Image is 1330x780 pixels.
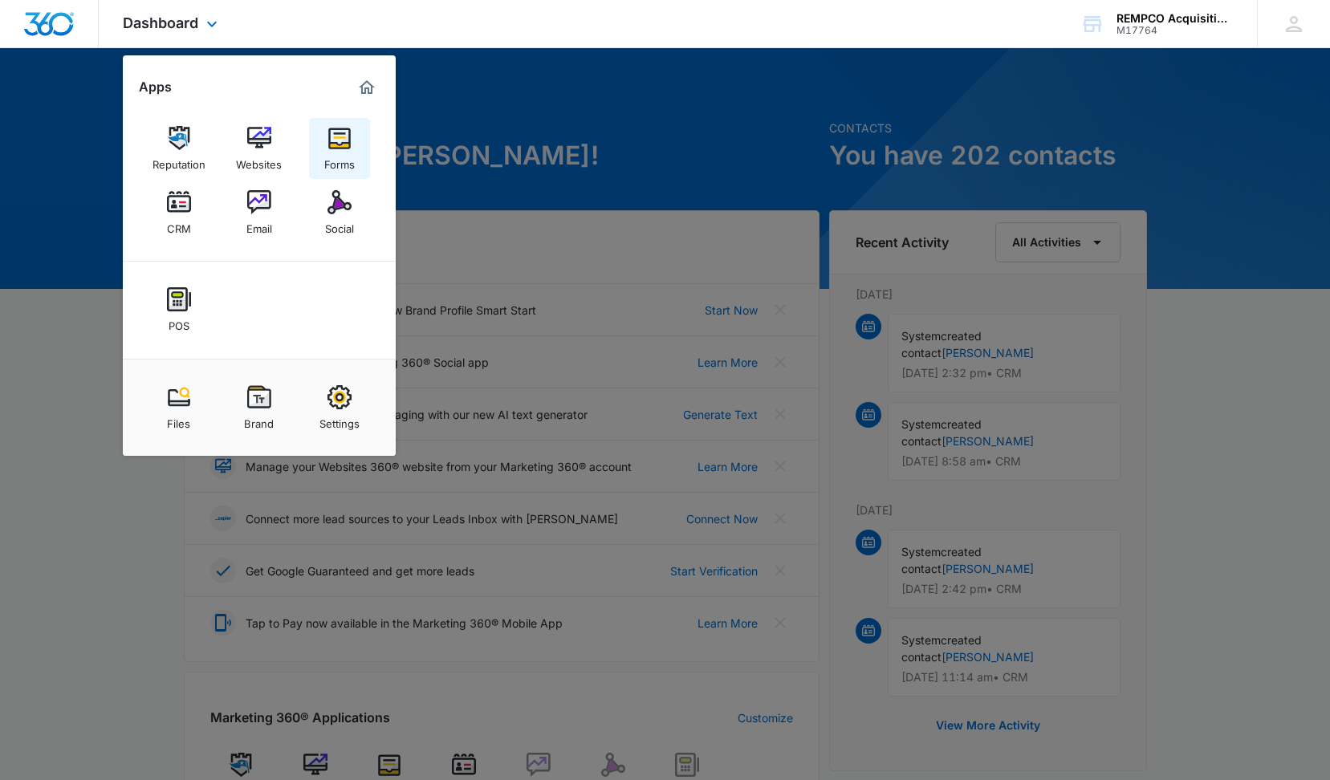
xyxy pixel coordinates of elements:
[229,182,290,243] a: Email
[309,118,370,179] a: Forms
[309,182,370,243] a: Social
[148,377,209,438] a: Files
[148,279,209,340] a: POS
[236,150,282,171] div: Websites
[244,409,274,430] div: Brand
[148,182,209,243] a: CRM
[167,214,191,235] div: CRM
[148,118,209,179] a: Reputation
[123,14,198,31] span: Dashboard
[309,377,370,438] a: Settings
[354,75,380,100] a: Marketing 360® Dashboard
[169,311,189,332] div: POS
[153,150,205,171] div: Reputation
[1116,12,1234,25] div: account name
[167,409,190,430] div: Files
[324,150,355,171] div: Forms
[1116,25,1234,36] div: account id
[229,118,290,179] a: Websites
[325,214,354,235] div: Social
[319,409,360,430] div: Settings
[229,377,290,438] a: Brand
[139,79,172,95] h2: Apps
[246,214,272,235] div: Email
